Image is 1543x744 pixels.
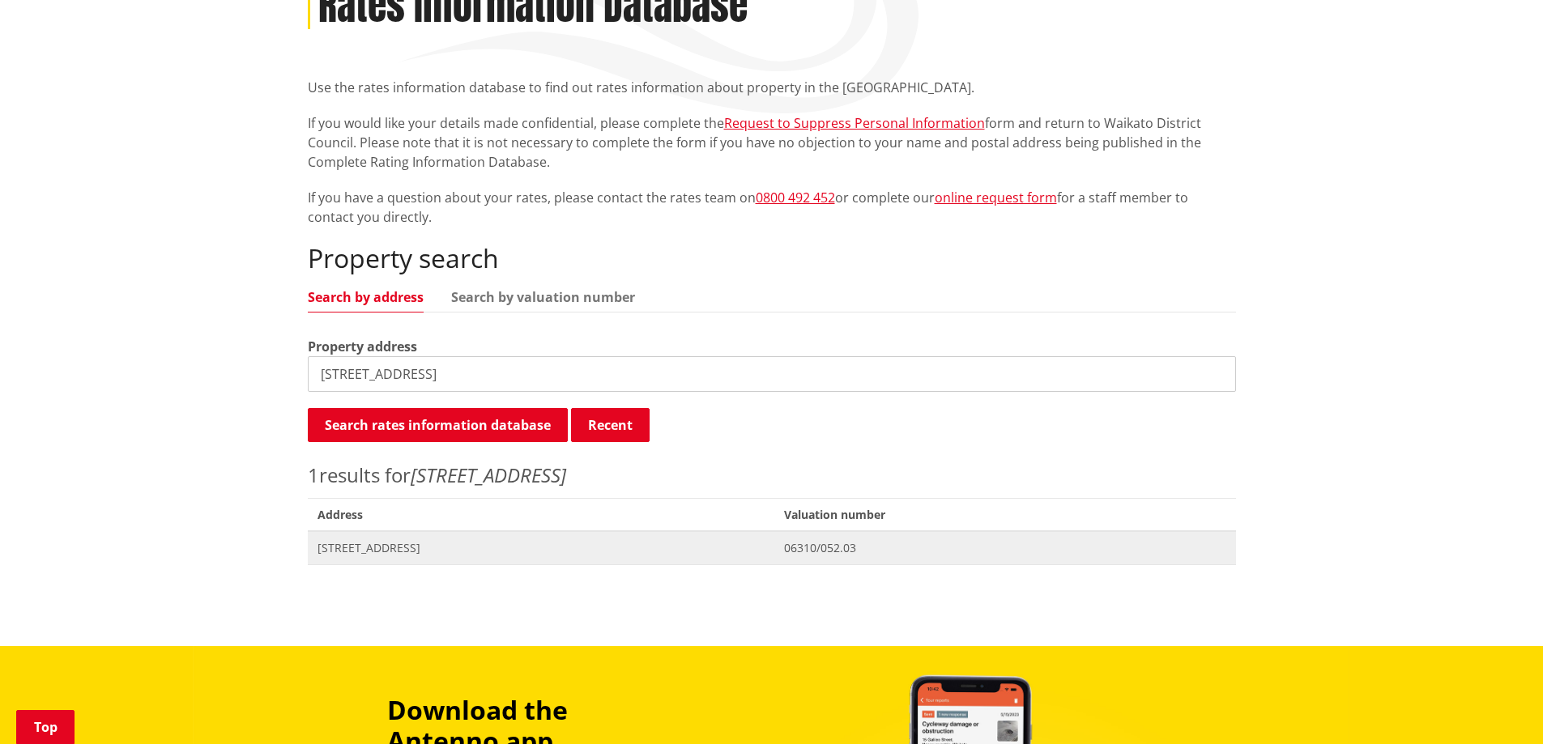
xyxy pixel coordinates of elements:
[411,461,566,488] em: [STREET_ADDRESS]
[308,78,1236,97] p: Use the rates information database to find out rates information about property in the [GEOGRAPHI...
[318,540,765,556] span: [STREET_ADDRESS]
[308,531,1236,564] a: [STREET_ADDRESS] 06310/052.03
[451,291,635,304] a: Search by valuation number
[724,114,985,132] a: Request to Suppress Personal Information
[308,461,1236,490] p: results for
[308,243,1236,274] h2: Property search
[571,408,650,442] button: Recent
[16,710,75,744] a: Top
[308,291,424,304] a: Search by address
[774,498,1235,531] span: Valuation number
[308,498,775,531] span: Address
[935,189,1057,206] a: online request form
[308,337,417,356] label: Property address
[308,113,1236,172] p: If you would like your details made confidential, please complete the form and return to Waikato ...
[308,356,1236,392] input: e.g. Duke Street NGARUAWAHIA
[308,461,319,488] span: 1
[308,188,1236,227] p: If you have a question about your rates, please contact the rates team on or complete our for a s...
[756,189,835,206] a: 0800 492 452
[1468,676,1527,734] iframe: Messenger Launcher
[308,408,568,442] button: Search rates information database
[784,540,1225,556] span: 06310/052.03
